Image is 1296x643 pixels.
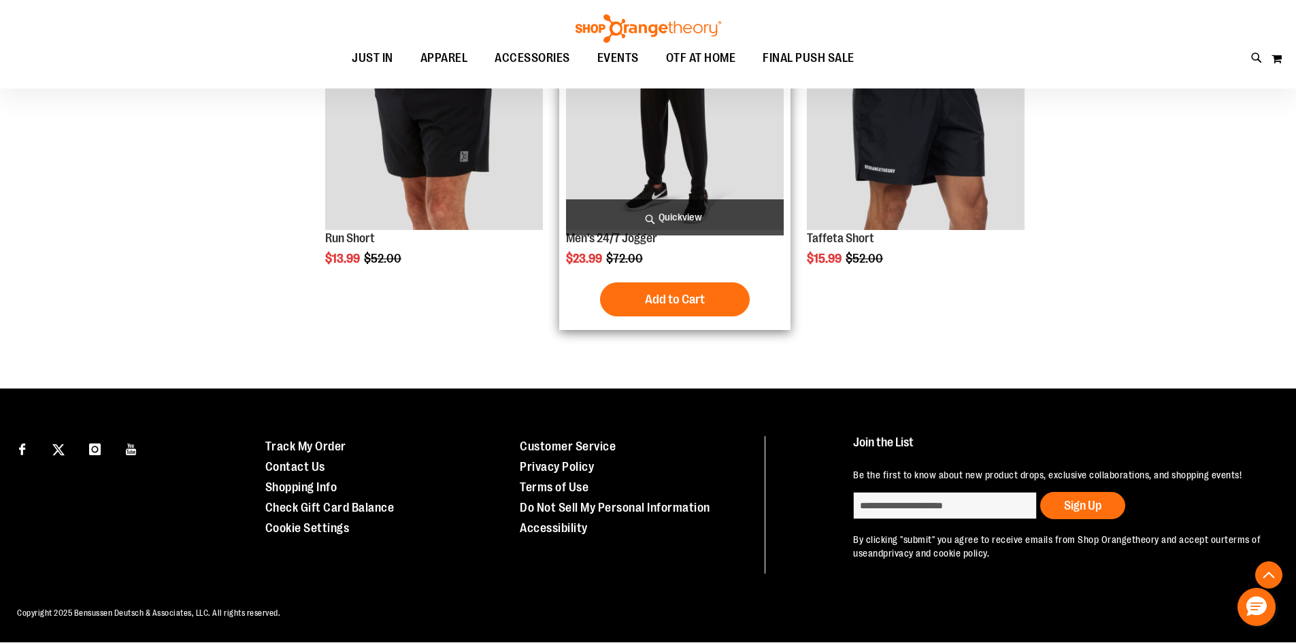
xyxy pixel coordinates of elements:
span: EVENTS [597,43,639,73]
a: Check Gift Card Balance [265,501,395,514]
span: $23.99 [566,252,604,265]
a: Product image for 24/7 JoggerSALE [566,12,784,232]
button: Back To Top [1255,561,1282,589]
a: Product image for Run ShortSALE [325,12,543,232]
a: Cookie Settings [265,521,350,535]
div: product [800,5,1031,301]
p: By clicking "submit" you agree to receive emails from Shop Orangetheory and accept our and [853,533,1265,560]
img: Product image for Run Short [325,12,543,230]
a: Men's 24/7 Jogger [566,231,657,245]
a: Do Not Sell My Personal Information [520,501,710,514]
a: Track My Order [265,440,346,453]
a: Contact Us [265,460,325,474]
a: FINAL PUSH SALE [749,43,868,73]
img: Product image for 24/7 Jogger [566,12,784,230]
a: Taffeta Short [807,231,874,245]
span: $52.00 [364,252,403,265]
a: Product image for Taffeta ShortSALE [807,12,1025,232]
a: APPAREL [407,43,482,74]
span: ACCESSORIES [495,43,570,73]
a: Visit our Youtube page [120,436,144,460]
a: EVENTS [584,43,652,74]
a: Visit our X page [47,436,71,460]
p: Be the first to know about new product drops, exclusive collaborations, and shopping events! [853,468,1265,482]
span: JUST IN [352,43,393,73]
a: Quickview [566,199,784,235]
a: JUST IN [338,43,407,74]
a: privacy and cookie policy. [883,548,989,559]
a: Terms of Use [520,480,588,494]
span: Add to Cart [645,292,705,307]
span: FINAL PUSH SALE [763,43,854,73]
a: Customer Service [520,440,616,453]
img: Product image for Taffeta Short [807,12,1025,230]
a: OTF AT HOME [652,43,750,74]
img: Shop Orangetheory [574,14,723,43]
button: Sign Up [1040,492,1125,519]
span: $15.99 [807,252,844,265]
span: $52.00 [846,252,885,265]
a: Run Short [325,231,375,245]
a: Accessibility [520,521,588,535]
span: OTF AT HOME [666,43,736,73]
div: product [318,5,550,301]
span: APPAREL [420,43,468,73]
a: Privacy Policy [520,460,594,474]
span: Sign Up [1064,499,1101,512]
a: Visit our Facebook page [10,436,34,460]
span: $72.00 [606,252,645,265]
a: Visit our Instagram page [83,436,107,460]
a: ACCESSORIES [481,43,584,74]
a: Shopping Info [265,480,337,494]
button: Add to Cart [600,282,750,316]
img: Twitter [52,444,65,456]
span: Copyright 2025 Bensussen Deutsch & Associates, LLC. All rights reserved. [17,608,280,618]
h4: Join the List [853,436,1265,461]
span: $13.99 [325,252,362,265]
div: product [559,5,791,331]
button: Hello, have a question? Let’s chat. [1237,588,1276,626]
input: enter email [853,492,1037,519]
